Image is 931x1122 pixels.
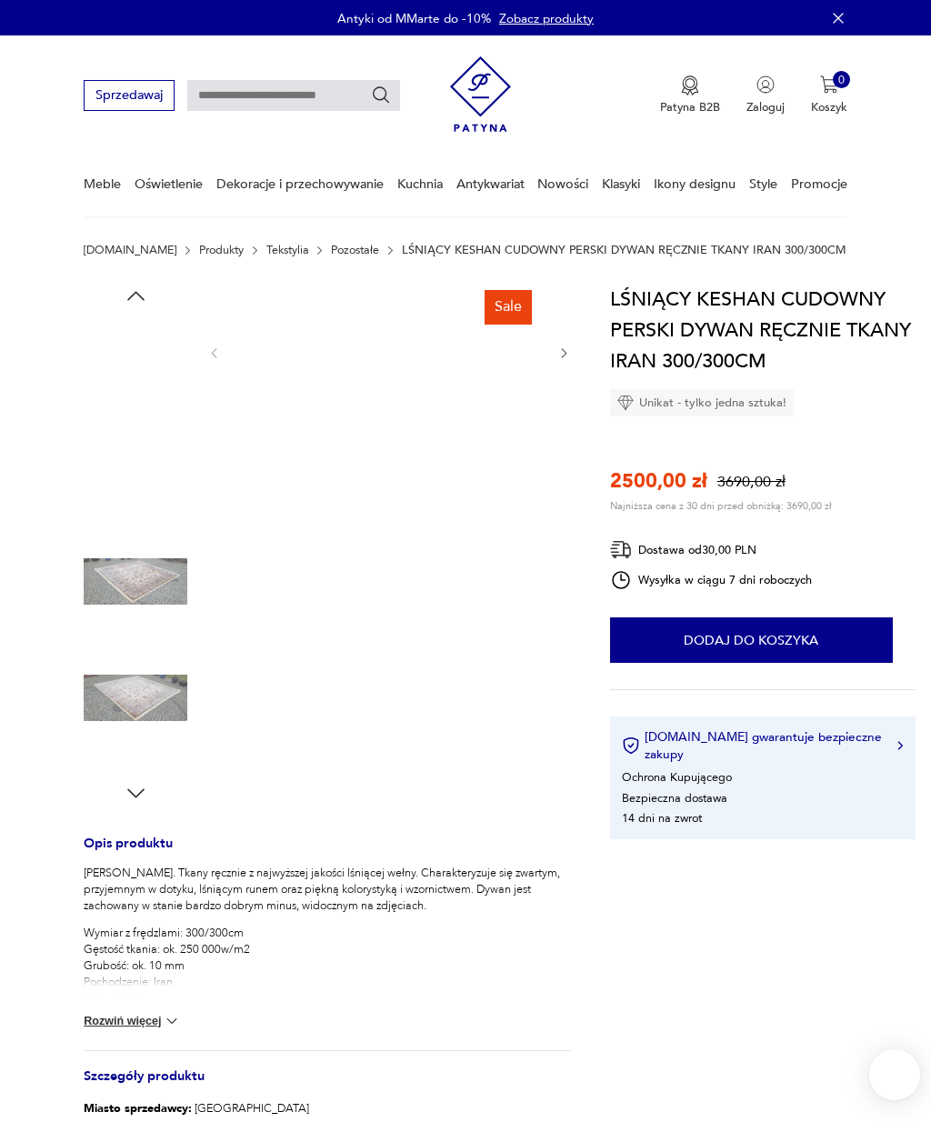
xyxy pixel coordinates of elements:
img: Ikona dostawy [610,538,632,561]
p: Zaloguj [746,99,785,115]
a: Ikony designu [654,153,736,215]
button: [DOMAIN_NAME] gwarantuje bezpieczne zakupy [622,728,903,763]
div: 0 [833,71,851,89]
img: Zdjęcie produktu LŚNIĄCY KESHAN CUDOWNY PERSKI DYWAN RĘCZNIE TKANY IRAN 300/300CM [84,530,187,634]
img: Ikona diamentu [617,395,634,411]
img: Ikona medalu [681,75,699,95]
p: [GEOGRAPHIC_DATA] [84,1097,309,1118]
img: Ikona certyfikatu [622,736,640,755]
a: Tekstylia [266,244,309,256]
div: Unikat - tylko jedna sztuka! [610,389,794,416]
h3: Opis produktu [84,838,571,866]
img: Patyna - sklep z meblami i dekoracjami vintage [450,50,511,138]
a: Nowości [537,153,588,215]
p: Antyki od MMarte do -10% [337,10,491,27]
p: 3690,00 zł [717,472,786,493]
button: Dodaj do koszyka [610,617,893,663]
a: Dekoracje i przechowywanie [216,153,384,215]
button: Szukaj [371,85,391,105]
a: Kuchnia [397,153,443,215]
a: Antykwariat [456,153,525,215]
img: Zdjęcie produktu LŚNIĄCY KESHAN CUDOWNY PERSKI DYWAN RĘCZNIE TKANY IRAN 300/300CM [237,284,541,420]
b: Miasto sprzedawcy : [84,1100,192,1117]
li: 14 dni na zwrot [622,810,702,826]
div: Dostawa od 30,00 PLN [610,538,812,561]
h3: Szczegóły produktu [84,1071,571,1098]
p: LŚNIĄCY KESHAN CUDOWNY PERSKI DYWAN RĘCZNIE TKANY IRAN 300/300CM [402,244,846,256]
iframe: Smartsupp widget button [869,1049,920,1100]
a: Ikona medaluPatyna B2B [660,75,720,115]
button: Rozwiń więcej [84,1012,181,1030]
a: [DOMAIN_NAME] [84,244,176,256]
a: Pozostałe [331,244,379,256]
p: [PERSON_NAME]. Tkany ręcznie z najwyższej jakości lśniącej wełny. Charakteryzuje się zwartym, prz... [84,865,571,914]
img: Zdjęcie produktu LŚNIĄCY KESHAN CUDOWNY PERSKI DYWAN RĘCZNIE TKANY IRAN 300/300CM [84,298,187,402]
button: Sprzedawaj [84,80,174,110]
img: Ikona koszyka [820,75,838,94]
button: Patyna B2B [660,75,720,115]
a: Sprzedawaj [84,91,174,102]
a: Klasyki [602,153,640,215]
p: Patyna B2B [660,99,720,115]
a: Zobacz produkty [499,10,594,27]
img: Ikonka użytkownika [756,75,775,94]
img: Ikona strzałki w prawo [897,741,903,750]
li: Ochrona Kupującego [622,769,732,786]
p: Wymiar z frędzlami: 300/300cm Gęstość tkania: ok. 250 000w/m2 Grubość: ok. 10 mm Pochodzenie: Ira... [84,925,571,1105]
img: Zdjęcie produktu LŚNIĄCY KESHAN CUDOWNY PERSKI DYWAN RĘCZNIE TKANY IRAN 300/300CM [84,414,187,517]
li: Bezpieczna dostawa [622,790,727,806]
button: 0Koszyk [811,75,847,115]
a: Promocje [791,153,847,215]
div: Wysyłka w ciągu 7 dni roboczych [610,569,812,591]
a: Style [749,153,777,215]
img: Zdjęcie produktu LŚNIĄCY KESHAN CUDOWNY PERSKI DYWAN RĘCZNIE TKANY IRAN 300/300CM [84,646,187,749]
a: Meble [84,153,121,215]
a: Produkty [199,244,244,256]
img: chevron down [163,1012,181,1030]
button: Zaloguj [746,75,785,115]
div: Sale [485,290,532,325]
h1: LŚNIĄCY KESHAN CUDOWNY PERSKI DYWAN RĘCZNIE TKANY IRAN 300/300CM [610,284,916,377]
img: Zdjęcie produktu LŚNIĄCY KESHAN CUDOWNY PERSKI DYWAN RĘCZNIE TKANY IRAN 300/300CM [84,762,187,866]
p: Koszyk [811,99,847,115]
p: Najniższa cena z 30 dni przed obniżką: 3690,00 zł [610,499,832,513]
p: 2500,00 zł [610,468,707,496]
a: Oświetlenie [135,153,203,215]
